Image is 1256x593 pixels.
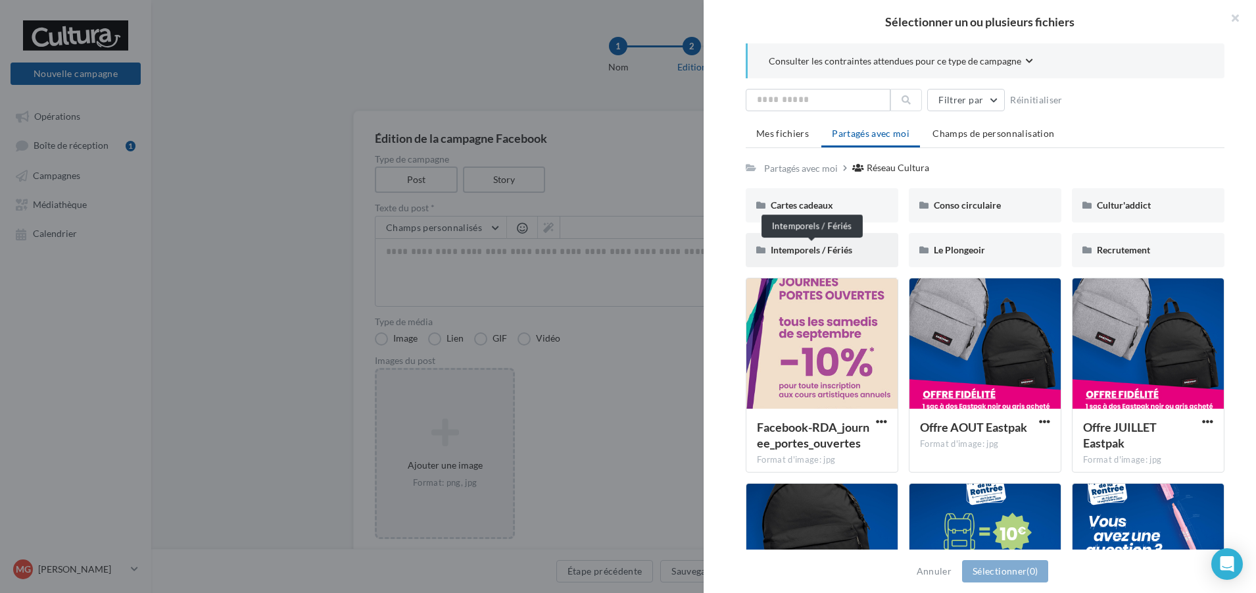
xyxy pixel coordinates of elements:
span: Intemporels / Fériés [771,244,852,255]
div: Format d'image: jpg [1083,454,1213,466]
button: Filtrer par [927,89,1005,111]
span: Cultur'addict [1097,199,1151,211]
span: Consulter les contraintes attendues pour ce type de campagne [769,55,1021,68]
div: Intemporels / Fériés [761,215,863,238]
button: Annuler [911,563,957,579]
span: Mes fichiers [756,128,809,139]
div: Partagés avec moi [764,162,838,175]
button: Réinitialiser [1005,92,1068,108]
span: Offre AOUT Eastpak [920,420,1027,434]
h2: Sélectionner un ou plusieurs fichiers [725,16,1235,28]
div: Réseau Cultura [867,161,929,174]
button: Sélectionner(0) [962,560,1048,582]
span: Partagés avec moi [832,128,909,139]
div: Open Intercom Messenger [1211,548,1243,580]
span: Offre JUILLET Eastpak [1083,420,1157,450]
span: Facebook-RDA_journee_portes_ouvertes [757,420,869,450]
div: Format d'image: jpg [920,438,1050,450]
span: Cartes cadeaux [771,199,833,211]
span: (0) [1027,565,1038,577]
div: Format d'image: jpg [757,454,887,466]
span: Le Plongeoir [934,244,985,255]
span: Recrutement [1097,244,1150,255]
span: Conso circulaire [934,199,1001,211]
span: Champs de personnalisation [932,128,1054,139]
button: Consulter les contraintes attendues pour ce type de campagne [769,54,1033,70]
